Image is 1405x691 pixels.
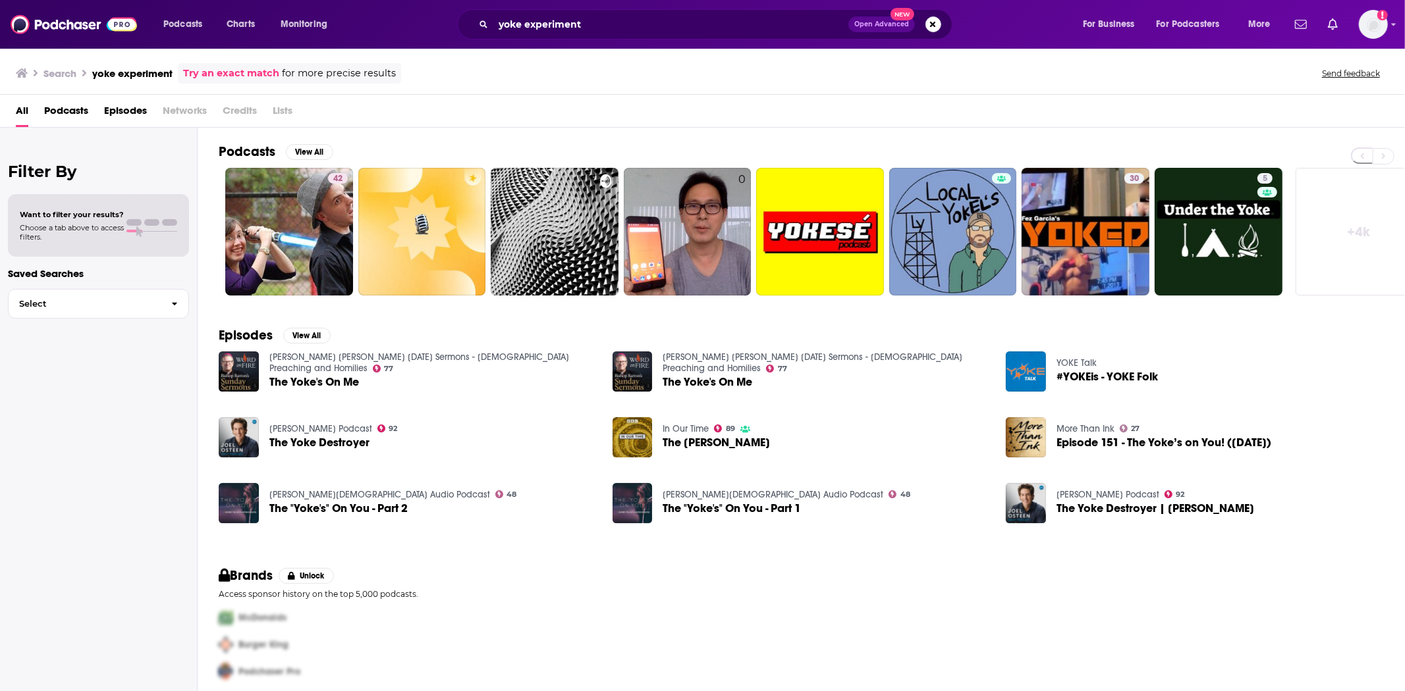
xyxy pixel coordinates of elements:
span: Want to filter your results? [20,210,124,219]
span: Select [9,299,161,308]
a: Bishop Barron’s Sunday Sermons - Catholic Preaching and Homilies [269,351,569,374]
a: Joel Osteen Podcast [269,423,372,434]
a: The "Yoke's" On You - Part 2 [269,503,408,514]
img: The "Yoke's" On You - Part 1 [613,483,653,523]
img: The Yoke's On Me [219,351,259,392]
img: #YOKEis - YOKE Folk [1006,351,1046,392]
a: The Yoke's On Me [269,376,359,388]
button: open menu [1148,14,1239,35]
img: The Yoke Destroyer | Joel Osteen [1006,483,1046,523]
a: 92 [377,424,398,432]
span: Logged in as hmill [1359,10,1388,39]
input: Search podcasts, credits, & more... [493,14,848,35]
a: 42 [328,173,348,184]
span: 92 [1176,492,1185,498]
a: 48 [889,490,910,498]
a: 89 [714,424,735,432]
span: 48 [900,492,910,498]
h2: Filter By [8,162,189,181]
a: Try an exact match [183,66,279,81]
img: User Profile [1359,10,1388,39]
span: 92 [389,426,397,432]
a: 77 [373,365,394,372]
button: open menu [154,14,219,35]
span: Episodes [104,100,147,127]
a: The Norman Yoke [663,437,770,448]
span: 42 [333,172,343,186]
span: 89 [726,426,735,432]
span: 77 [384,366,393,372]
img: The Norman Yoke [613,417,653,457]
span: Monitoring [281,15,327,34]
a: More Than Ink [1057,423,1115,434]
img: Podchaser - Follow, Share and Rate Podcasts [11,12,137,37]
a: 42 [225,168,353,295]
span: For Business [1083,15,1135,34]
a: #YOKEis - YOKE Folk [1057,371,1158,382]
button: open menu [271,14,344,35]
a: 5 [1257,173,1273,184]
span: 30 [1130,172,1139,186]
span: Charts [227,15,255,34]
a: Joel Osteen Podcast [1057,489,1159,500]
a: The Yoke Destroyer [269,437,370,448]
a: Podcasts [44,100,88,127]
h3: Search [43,67,76,80]
button: Send feedback [1318,68,1384,79]
span: 77 [778,366,787,372]
span: McDonalds [238,612,287,623]
a: Episode 151 - The Yoke’s on You! (17 June 2023) [1057,437,1271,448]
span: The [PERSON_NAME] [663,437,770,448]
a: 48 [495,490,517,498]
button: Unlock [279,568,335,584]
a: The Yoke Destroyer [219,417,259,457]
a: All [16,100,28,127]
a: The "Yoke's" On You - Part 1 [663,503,801,514]
a: In Our Time [663,423,709,434]
svg: Add a profile image [1377,10,1388,20]
span: Lists [273,100,292,127]
span: More [1248,15,1271,34]
img: The Yoke's On Me [613,351,653,392]
a: Bishop Barron’s Sunday Sermons - Catholic Preaching and Homilies [663,351,962,374]
span: 48 [507,492,516,498]
a: 30 [1124,173,1144,184]
button: Select [8,289,189,319]
span: Episode 151 - The Yoke’s on You! ([DATE]) [1057,437,1271,448]
span: New [891,8,914,20]
h3: yoke experiment [92,67,173,80]
span: for more precise results [282,66,396,81]
a: EpisodesView All [219,327,331,344]
img: Episode 151 - The Yoke’s on You! (17 June 2023) [1006,417,1046,457]
span: Open Advanced [854,21,909,28]
span: For Podcasters [1157,15,1220,34]
a: 0 [624,168,752,295]
a: 30 [1022,168,1149,295]
span: 27 [1132,426,1140,432]
a: 77 [766,365,787,372]
span: Networks [163,100,207,127]
span: The Yoke's On Me [663,376,752,388]
span: Podchaser Pro [238,666,300,677]
span: Choose a tab above to access filters. [20,223,124,242]
a: Joy Church Audio Podcast [269,489,490,500]
p: Access sponsor history on the top 5,000 podcasts. [219,589,1384,599]
a: 92 [1165,490,1185,498]
span: Burger King [238,639,289,650]
button: Open AdvancedNew [848,16,915,32]
span: Podcasts [163,15,202,34]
